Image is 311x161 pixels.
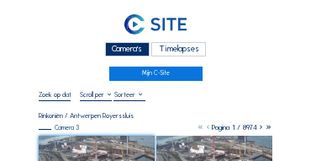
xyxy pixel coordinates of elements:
img: C-SITE Logo [124,14,187,35]
input: Zoek op datum 󰅀 [39,90,71,99]
span: Pagina 1 / 8974 [212,123,257,131]
a: Mijn C-Site [109,67,203,81]
div: Timelapses [151,42,206,56]
div: Camera's [105,42,150,56]
a: C-SITE Logo [39,13,272,40]
div: Camera 3 [39,125,79,131]
div: Rinkoniën / Antwerpen Royerssluis [39,112,134,119]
